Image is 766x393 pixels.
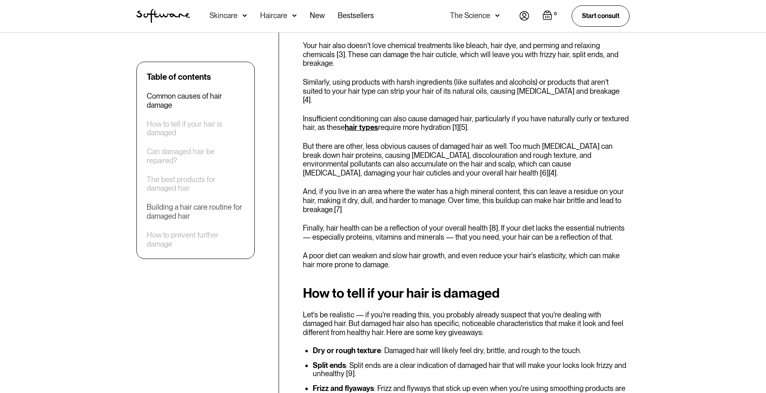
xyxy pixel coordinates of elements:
[147,92,245,109] a: Common causes of hair damage
[303,310,630,337] p: Let's be realistic — if you're reading this, you probably already suspect that you're dealing wit...
[136,9,190,23] img: Software Logo
[495,12,500,20] img: arrow down
[313,361,630,378] li: : Split ends are a clear indication of damaged hair that will make your locks look frizzy and unh...
[303,41,630,68] p: Your hair also doesn't love chemical treatments like bleach, hair dye, and perming and relaxing c...
[147,72,211,82] div: Table of contents
[303,286,630,301] h2: How to tell if your hair is damaged
[292,12,297,20] img: arrow down
[572,5,630,26] a: Start consult
[210,12,238,20] div: Skincare
[542,10,558,22] a: Open empty cart
[303,224,630,241] p: Finally, hair health can be a reflection of your overall health [8]. If your diet lacks the essen...
[303,78,630,104] p: Similarly, using products with harsh ingredients (like sulfates and alcohols) or products that ar...
[260,12,287,20] div: Haircare
[136,9,190,23] a: home
[303,251,630,269] p: A poor diet can weaken and slow hair growth, and even reduce your hair's elasticity, which can ma...
[313,347,630,355] li: : Damaged hair will likely feel dry, brittle, and rough to the touch.
[552,10,558,18] div: 0
[147,120,245,137] a: How to tell if your hair is damaged
[303,187,630,214] p: And, if you live in an area where the water has a high mineral content, this can leave a residue ...
[242,12,247,20] img: arrow down
[345,123,378,132] a: hair types
[303,114,630,132] p: Insufficient conditioning can also cause damaged hair, particularly if you have naturally curly o...
[147,175,245,193] a: The best products for damaged hair
[313,346,381,355] strong: Dry or rough texture
[147,147,245,165] a: Can damaged hair be repaired?
[147,231,245,248] a: How to prevent further damage
[313,384,374,393] strong: Frizz and flyaways
[303,142,630,177] p: But there are other, less obvious causes of damaged hair as well. Too much [MEDICAL_DATA] can bre...
[147,203,245,220] a: Building a hair care routine for damaged hair
[313,361,346,370] strong: Split ends
[450,12,490,20] div: The Science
